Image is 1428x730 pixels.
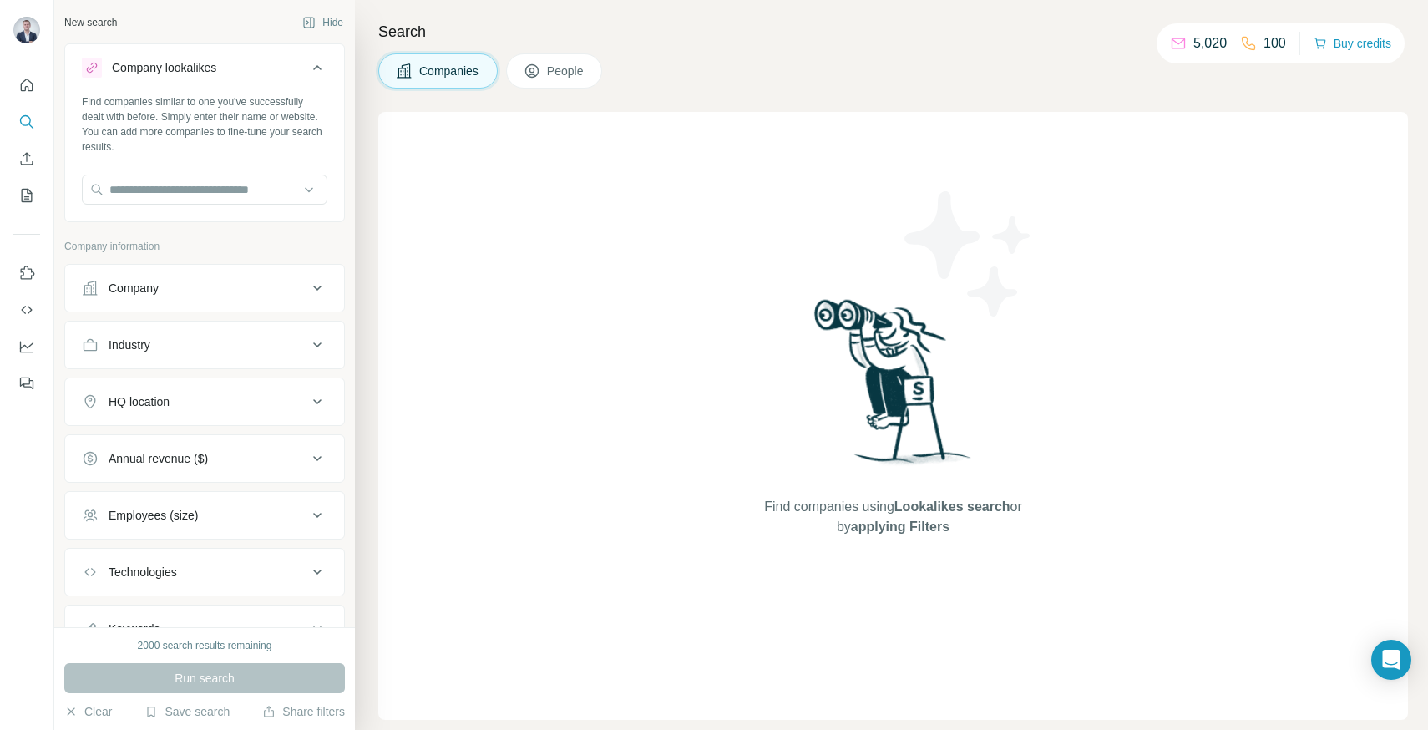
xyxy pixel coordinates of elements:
div: Company lookalikes [112,59,216,76]
img: Surfe Illustration - Woman searching with binoculars [807,295,980,481]
button: Buy credits [1314,32,1391,55]
img: Surfe Illustration - Stars [894,179,1044,329]
button: Use Surfe on LinkedIn [13,258,40,288]
button: HQ location [65,382,344,422]
button: Company lookalikes [65,48,344,94]
h4: Search [378,20,1408,43]
p: Company information [64,239,345,254]
button: Feedback [13,368,40,398]
button: Dashboard [13,332,40,362]
span: Lookalikes search [894,499,1010,514]
div: Employees (size) [109,507,198,524]
button: Annual revenue ($) [65,439,344,479]
button: Quick start [13,70,40,100]
p: 5,020 [1193,33,1227,53]
div: Annual revenue ($) [109,450,208,467]
div: New search [64,15,117,30]
div: Open Intercom Messenger [1371,640,1411,680]
button: Share filters [262,703,345,720]
button: Clear [64,703,112,720]
button: Company [65,268,344,308]
button: Industry [65,325,344,365]
button: Hide [291,10,355,35]
img: Avatar [13,17,40,43]
div: Company [109,280,159,297]
button: Use Surfe API [13,295,40,325]
div: 2000 search results remaining [138,638,272,653]
span: applying Filters [851,520,949,534]
span: People [547,63,585,79]
button: Keywords [65,609,344,649]
button: Employees (size) [65,495,344,535]
button: Search [13,107,40,137]
p: 100 [1263,33,1286,53]
button: Save search [144,703,230,720]
div: Industry [109,337,150,353]
div: HQ location [109,393,170,410]
span: Find companies using or by [759,497,1026,537]
button: Technologies [65,552,344,592]
div: Keywords [109,621,160,637]
div: Find companies similar to one you've successfully dealt with before. Simply enter their name or w... [82,94,327,155]
div: Technologies [109,564,177,580]
span: Companies [419,63,480,79]
button: My lists [13,180,40,210]
button: Enrich CSV [13,144,40,174]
